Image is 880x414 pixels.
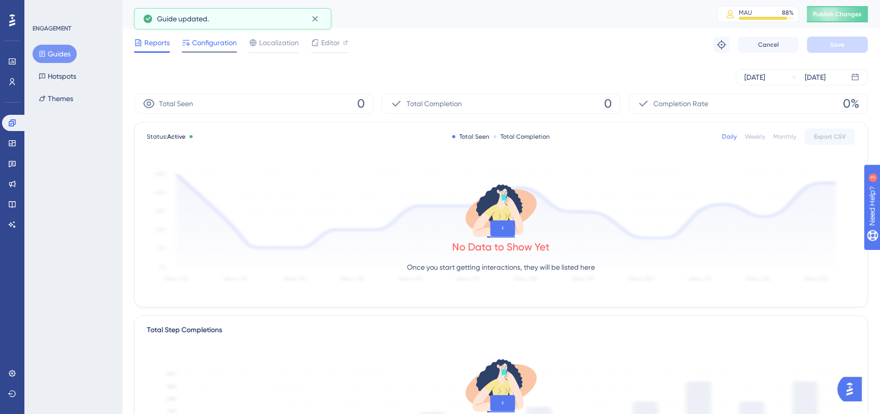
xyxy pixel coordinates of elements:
div: Total Step Completions [147,324,222,336]
span: Need Help? [24,3,64,15]
button: Hotspots [33,67,82,85]
span: Active [167,133,185,140]
button: Themes [33,89,79,108]
button: Guides [33,45,77,63]
div: MAU [739,9,752,17]
div: Total Completion [493,133,550,141]
span: Cancel [758,41,779,49]
div: [DATE] [744,71,765,83]
div: 3 [71,5,74,13]
div: Weekly [745,133,765,141]
span: Guide updated. [157,13,209,25]
span: 0% [843,95,859,112]
div: No Data to Show Yet [452,240,550,254]
button: Save [807,37,868,53]
div: ENGAGEMENT [33,24,71,33]
div: Daily [722,133,737,141]
span: 0 [357,95,365,112]
span: Publish Changes [813,10,862,18]
span: Configuration [192,37,237,49]
p: Once you start getting interactions, they will be listed here [407,261,595,273]
div: 88 % [782,9,794,17]
div: [DATE] [805,71,826,83]
span: Total Seen [159,98,193,110]
button: Export CSV [804,129,855,145]
button: Cancel [738,37,799,53]
span: Completion Rate [653,98,708,110]
iframe: UserGuiding AI Assistant Launcher [837,374,868,404]
span: Status: [147,133,185,141]
div: eB - Niedostępność 30-31.08 [134,7,692,21]
div: Monthly [773,133,796,141]
span: Total Completion [406,98,462,110]
span: Localization [259,37,299,49]
div: Total Seen [452,133,489,141]
span: Export CSV [814,133,846,141]
span: 0 [604,95,612,112]
button: Publish Changes [807,6,868,22]
span: Save [830,41,844,49]
span: Editor [321,37,340,49]
span: Reports [144,37,170,49]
